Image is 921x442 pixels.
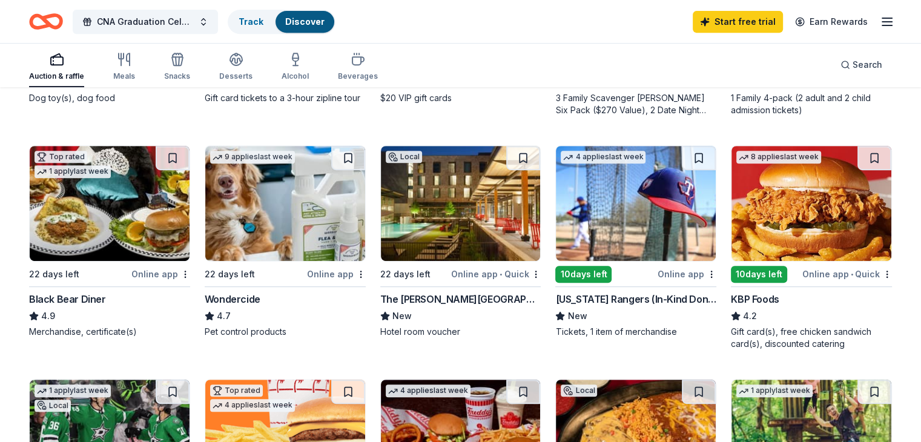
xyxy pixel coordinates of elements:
img: Image for Black Bear Diner [30,146,190,261]
div: Top rated [210,384,263,397]
div: Black Bear Diner [29,292,106,306]
div: Desserts [219,71,253,81]
div: 10 days left [731,266,787,283]
a: Image for Texas Rangers (In-Kind Donation)4 applieslast week10days leftOnline app[US_STATE] Range... [555,145,716,338]
span: CNA Graduation Celebration [97,15,194,29]
div: 1 apply last week [35,384,111,397]
div: Auction & raffle [29,71,84,81]
div: 4 applies last week [386,384,470,397]
span: New [567,309,587,323]
a: Discover [285,16,325,27]
div: Online app Quick [451,266,541,282]
a: Image for Wondercide9 applieslast week22 days leftOnline appWondercide4.7Pet control products [205,145,366,338]
div: Online app [658,266,716,282]
img: Image for Wondercide [205,146,365,261]
span: • [851,269,853,279]
span: • [500,269,502,279]
button: Auction & raffle [29,47,84,87]
div: 1 Family 4-pack (2 adult and 2 child admission tickets) [731,92,892,116]
div: 1 apply last week [736,384,813,397]
a: Start free trial [693,11,783,33]
div: Wondercide [205,292,260,306]
div: The [PERSON_NAME][GEOGRAPHIC_DATA] [380,292,541,306]
div: 22 days left [205,267,255,282]
div: $20 VIP gift cards [380,92,541,104]
div: 4 applies last week [561,151,645,163]
div: Gift card(s), free chicken sandwich card(s), discounted catering [731,326,892,350]
div: Hotel room voucher [380,326,541,338]
img: Image for KBP Foods [731,146,891,261]
img: Image for Texas Rangers (In-Kind Donation) [556,146,716,261]
img: Image for The George Hotel [381,146,541,261]
div: Snacks [164,71,190,81]
a: Image for KBP Foods8 applieslast week10days leftOnline app•QuickKBP Foods4.2Gift card(s), free ch... [731,145,892,350]
div: Local [386,151,422,163]
div: Alcohol [282,71,309,81]
div: 1 apply last week [35,165,111,178]
div: 22 days left [29,267,79,282]
div: Dog toy(s), dog food [29,92,190,104]
div: 10 days left [555,266,612,283]
button: Snacks [164,47,190,87]
div: Beverages [338,71,378,81]
a: Image for Black Bear DinerTop rated1 applylast week22 days leftOnline appBlack Bear Diner4.9Merch... [29,145,190,338]
span: Search [853,58,882,72]
div: Tickets, 1 item of merchandise [555,326,716,338]
button: Desserts [219,47,253,87]
button: CNA Graduation Celebration [73,10,218,34]
a: Home [29,7,63,36]
div: Local [561,384,597,397]
button: Search [831,53,892,77]
div: Local [35,400,71,412]
div: [US_STATE] Rangers (In-Kind Donation) [555,292,716,306]
div: Top rated [35,151,87,163]
div: Gift card tickets to a 3-hour zipline tour [205,92,366,104]
div: Online app Quick [802,266,892,282]
div: KBP Foods [731,292,779,306]
div: 8 applies last week [736,151,821,163]
button: Meals [113,47,135,87]
button: Beverages [338,47,378,87]
div: 3 Family Scavenger [PERSON_NAME] Six Pack ($270 Value), 2 Date Night Scavenger [PERSON_NAME] Two ... [555,92,716,116]
button: Alcohol [282,47,309,87]
a: Track [239,16,263,27]
a: Earn Rewards [788,11,875,33]
span: 4.2 [743,309,757,323]
div: Merchandise, certificate(s) [29,326,190,338]
div: Online app [131,266,190,282]
div: Pet control products [205,326,366,338]
div: Online app [307,266,366,282]
span: New [392,309,412,323]
span: 4.9 [41,309,55,323]
div: 22 days left [380,267,431,282]
div: Meals [113,71,135,81]
button: TrackDiscover [228,10,335,34]
a: Image for The George HotelLocal22 days leftOnline app•QuickThe [PERSON_NAME][GEOGRAPHIC_DATA]NewH... [380,145,541,338]
div: 4 applies last week [210,399,295,412]
div: 9 applies last week [210,151,295,163]
span: 4.7 [217,309,231,323]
